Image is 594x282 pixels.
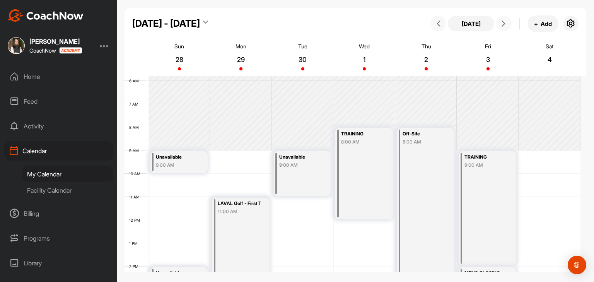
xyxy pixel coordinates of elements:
[59,47,82,54] img: CoachNow acadmey
[125,264,146,269] div: 2 PM
[29,38,82,44] div: [PERSON_NAME]
[4,67,113,86] div: Home
[272,40,334,76] a: September 30, 2025
[236,43,246,50] p: Mon
[8,37,25,54] img: square_318c742b3522fe015918cc0bd9a1d0e8.jpg
[298,43,307,50] p: Tue
[546,43,553,50] p: Sat
[4,229,113,248] div: Programs
[218,208,261,215] div: 11:00 AM
[156,269,199,278] div: Unavailable
[4,204,113,223] div: Billing
[279,153,323,162] div: Unavailable
[485,43,491,50] p: Fri
[481,56,495,63] p: 3
[125,125,147,130] div: 8 AM
[395,40,457,76] a: October 2, 2025
[4,92,113,111] div: Feed
[403,138,446,145] div: 8:00 AM
[132,17,200,31] div: [DATE] - [DATE]
[218,199,261,208] div: LAVAL Golf - First Tee
[464,153,508,162] div: TRAINING
[4,141,113,161] div: Calendar
[148,40,210,76] a: September 28, 2025
[403,130,446,138] div: Off-Site
[334,40,396,76] a: October 1, 2025
[125,171,148,176] div: 10 AM
[543,56,556,63] p: 4
[174,43,184,50] p: Sun
[357,56,371,63] p: 1
[125,218,148,222] div: 12 PM
[341,130,384,138] div: TRAINING
[156,162,199,169] div: 9:00 AM
[234,56,248,63] p: 29
[4,253,113,273] div: Library
[296,56,310,63] p: 30
[464,269,508,278] div: MENS CLOSING
[279,162,323,169] div: 9:00 AM
[125,79,147,83] div: 6 AM
[457,40,519,76] a: October 3, 2025
[8,9,84,22] img: CoachNow
[448,16,494,31] button: [DATE]
[359,43,370,50] p: Wed
[464,162,508,169] div: 9:00 AM
[210,40,272,76] a: September 29, 2025
[22,182,113,198] div: Facility Calendar
[172,56,186,63] p: 28
[341,138,384,145] div: 8:00 AM
[125,102,146,106] div: 7 AM
[4,116,113,136] div: Activity
[125,148,147,153] div: 9 AM
[22,166,113,182] div: My Calendar
[125,241,145,246] div: 1 PM
[125,195,147,199] div: 11 AM
[29,47,82,54] div: CoachNow
[534,20,538,28] span: +
[519,40,580,76] a: October 4, 2025
[527,15,558,32] button: +Add
[156,153,199,162] div: Unavailable
[419,56,433,63] p: 2
[568,256,586,274] div: Open Intercom Messenger
[422,43,431,50] p: Thu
